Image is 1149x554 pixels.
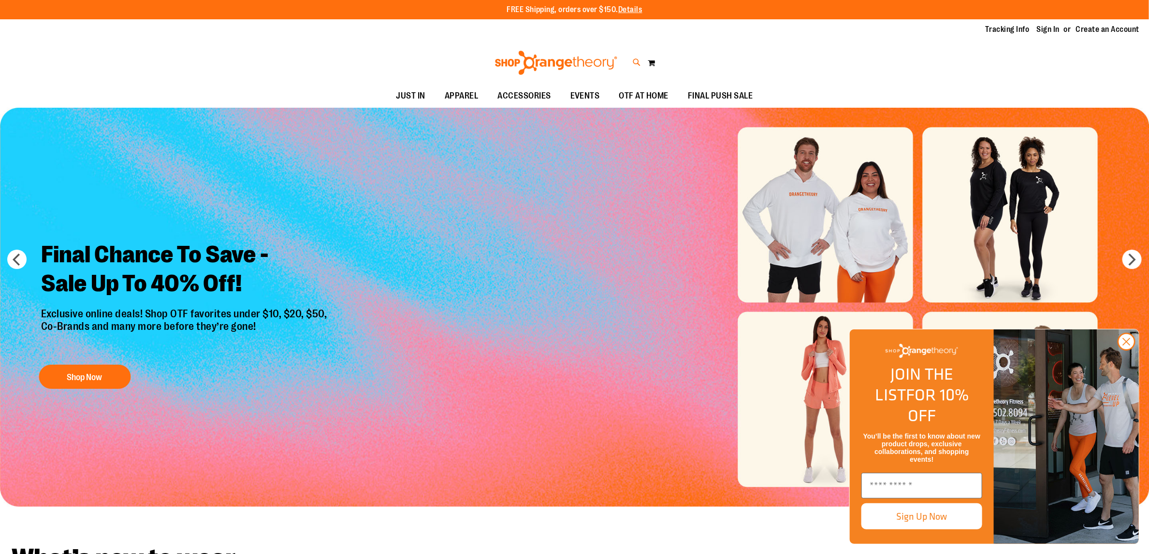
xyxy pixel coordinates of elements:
p: FREE Shipping, orders over $150. [507,4,642,15]
a: Create an Account [1076,24,1140,35]
h2: Final Chance To Save - Sale Up To 40% Off! [34,233,337,308]
span: ACCESSORIES [497,85,551,107]
a: Details [618,5,642,14]
button: Sign Up Now [861,503,982,529]
button: prev [7,250,27,269]
input: Enter email [861,473,982,498]
a: FINAL PUSH SALE [678,85,763,107]
span: JUST IN [396,85,425,107]
span: OTF AT HOME [619,85,669,107]
a: Tracking Info [985,24,1030,35]
span: FOR 10% OFF [906,383,969,427]
a: APPAREL [435,85,488,107]
img: Shop Orangtheory [994,329,1139,544]
span: You’ll be the first to know about new product drops, exclusive collaborations, and shopping events! [863,432,980,463]
a: Sign In [1037,24,1060,35]
button: Shop Now [39,365,131,389]
a: OTF AT HOME [610,85,679,107]
button: Close dialog [1118,333,1135,351]
a: JUST IN [386,85,435,107]
a: Final Chance To Save -Sale Up To 40% Off! Exclusive online deals! Shop OTF favorites under $10, $... [34,233,337,394]
button: next [1122,250,1142,269]
span: EVENTS [570,85,600,107]
a: ACCESSORIES [488,85,561,107]
a: EVENTS [561,85,610,107]
span: FINAL PUSH SALE [688,85,753,107]
p: Exclusive online deals! Shop OTF favorites under $10, $20, $50, Co-Brands and many more before th... [34,308,337,355]
img: Shop Orangetheory [886,344,958,358]
span: JOIN THE LIST [875,362,953,407]
img: Shop Orangetheory [494,51,619,75]
div: FLYOUT Form [840,319,1149,554]
span: APPAREL [445,85,479,107]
